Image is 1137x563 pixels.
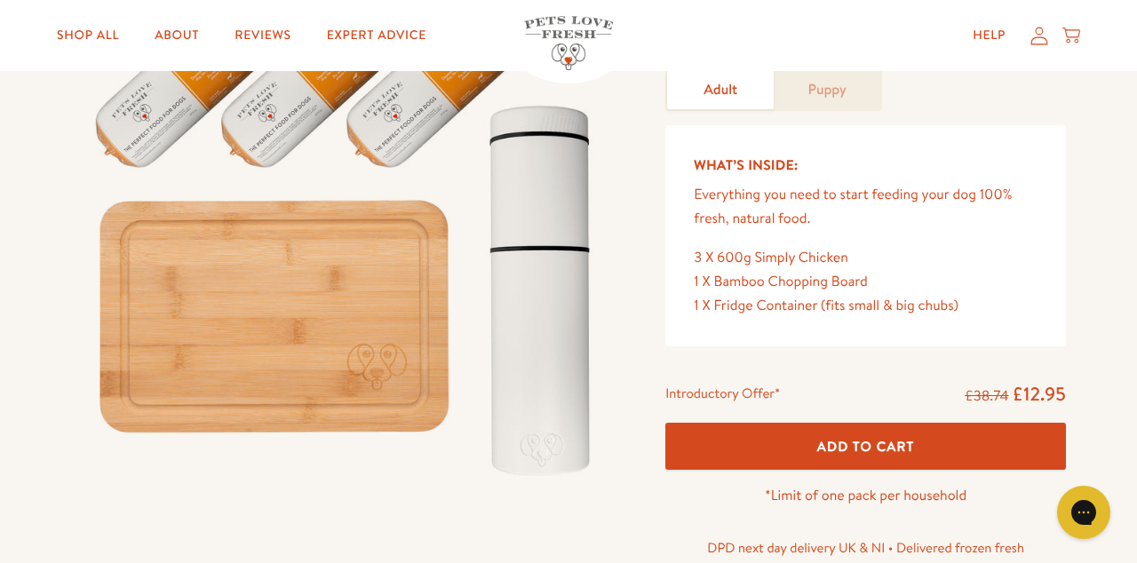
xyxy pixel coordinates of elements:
span: Add To Cart [817,437,915,456]
iframe: Gorgias live chat messenger [1048,480,1119,545]
a: Shop All [43,18,133,53]
div: Introductory Offer* [665,382,780,408]
div: 1 X Fridge Container (fits small & big chubs) [694,294,1038,318]
s: £38.74 [965,386,1008,406]
div: 3 X 600g Simply Chicken [694,246,1038,270]
span: £12.95 [1012,381,1066,407]
p: Everything you need to start feeding your dog 100% fresh, natural food. [694,183,1038,231]
span: 1 X Bamboo Chopping Board [694,272,868,291]
a: Puppy [774,71,880,109]
a: Expert Advice [313,18,441,53]
a: About [140,18,213,53]
a: Help [958,18,1020,53]
button: Add To Cart [665,423,1066,470]
p: DPD next day delivery UK & NI • Delivered frozen fresh [665,536,1066,559]
img: Pets Love Fresh [524,16,613,70]
a: Adult [667,71,774,109]
h5: What’s Inside: [694,154,1038,177]
p: *Limit of one pack per household [665,484,1066,508]
a: Reviews [220,18,305,53]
